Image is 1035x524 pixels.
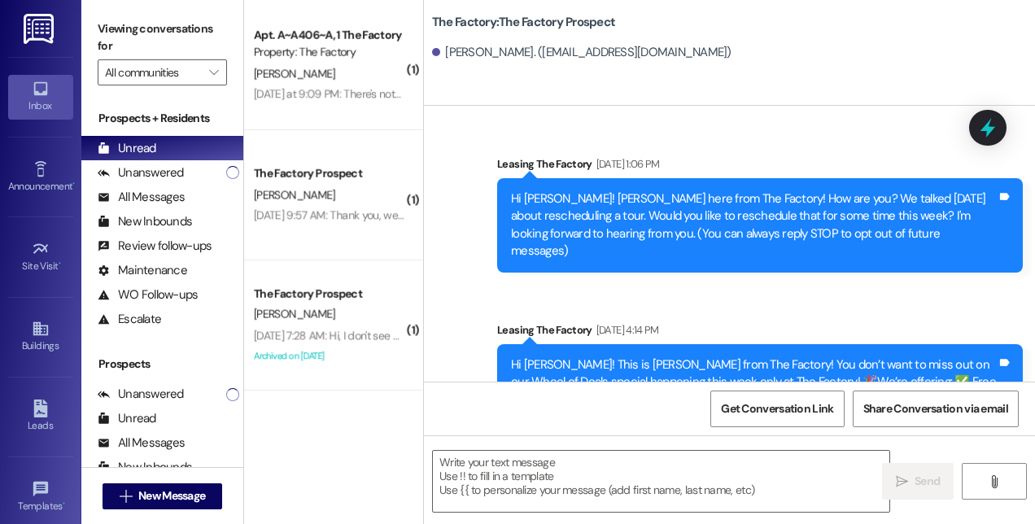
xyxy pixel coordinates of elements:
[511,356,997,461] div: Hi [PERSON_NAME]! This is [PERSON_NAME] from The Factory! You don’t want to miss out on our Wheel...
[8,315,73,359] a: Buildings
[592,155,660,172] div: [DATE] 1:06 PM
[8,395,73,439] a: Leads
[59,258,61,269] span: •
[98,311,161,328] div: Escalate
[81,110,243,127] div: Prospects + Residents
[592,321,659,338] div: [DATE] 4:14 PM
[853,391,1019,427] button: Share Conversation via email
[98,286,198,303] div: WO Follow-ups
[105,59,201,85] input: All communities
[252,346,406,366] div: Archived on [DATE]
[254,27,404,44] div: Apt. A~A406~A, 1 The Factory
[24,14,57,44] img: ResiDesk Logo
[81,356,243,373] div: Prospects
[432,14,615,31] b: The Factory: The Factory Prospect
[497,155,1023,178] div: Leasing The Factory
[254,66,335,81] span: [PERSON_NAME]
[8,75,73,119] a: Inbox
[254,165,404,182] div: The Factory Prospect
[254,86,617,101] div: [DATE] at 9:09 PM: There's nothing on our end that says it needs to be signed
[98,386,184,403] div: Unanswered
[497,321,1023,344] div: Leasing The Factory
[98,262,187,279] div: Maintenance
[98,164,184,181] div: Unanswered
[254,286,404,303] div: The Factory Prospect
[721,400,833,417] span: Get Conversation Link
[8,475,73,519] a: Templates •
[103,483,223,509] button: New Message
[915,473,940,490] span: Send
[432,44,731,61] div: [PERSON_NAME]. ([EMAIL_ADDRESS][DOMAIN_NAME])
[98,213,192,230] div: New Inbounds
[138,487,205,504] span: New Message
[98,410,156,427] div: Unread
[863,400,1008,417] span: Share Conversation via email
[511,190,997,260] div: Hi [PERSON_NAME]! [PERSON_NAME] here from The Factory! How are you? We talked [DATE] about resche...
[254,207,484,222] div: [DATE] 9:57 AM: Thank you, we will get that done!
[209,66,218,79] i: 
[254,44,404,61] div: Property: The Factory
[254,307,335,321] span: [PERSON_NAME]
[710,391,844,427] button: Get Conversation Link
[63,498,65,509] span: •
[882,463,954,500] button: Send
[896,475,908,488] i: 
[8,235,73,279] a: Site Visit •
[98,16,227,59] label: Viewing conversations for
[988,475,1000,488] i: 
[98,140,156,157] div: Unread
[98,189,185,206] div: All Messages
[98,434,185,452] div: All Messages
[254,187,335,202] span: [PERSON_NAME]
[98,238,212,255] div: Review follow-ups
[98,459,192,476] div: New Inbounds
[120,490,132,503] i: 
[72,178,75,190] span: •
